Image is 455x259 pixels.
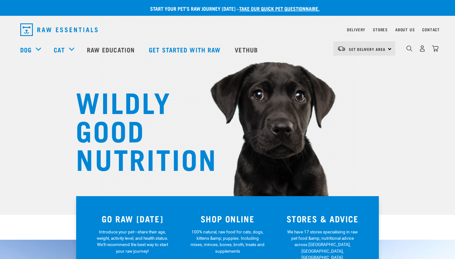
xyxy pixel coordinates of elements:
[89,214,176,224] h3: GO RAW [DATE]
[191,229,265,255] p: 100% natural, raw food for cats, dogs, kittens &amp; puppies. Including mixes, minces, bones, bro...
[20,45,32,54] a: Dog
[419,45,426,52] img: user.png
[54,45,64,54] a: Cat
[228,37,266,62] a: Vethub
[373,28,388,31] a: Stores
[20,23,98,36] img: Raw Essentials Logo
[76,87,202,172] h1: WILDLY GOOD NUTRITION
[81,37,143,62] a: Raw Education
[337,46,346,51] img: van-moving.png
[239,7,319,10] a: take our quick pet questionnaire.
[95,229,170,255] p: Introduce your pet—share their age, weight, activity level, and health status. We'll recommend th...
[15,21,440,39] nav: dropdown navigation
[395,28,415,31] a: About Us
[184,214,271,224] h3: SHOP ONLINE
[432,45,439,52] img: home-icon@2x.png
[143,37,228,62] a: Get started with Raw
[406,45,412,51] img: home-icon-1@2x.png
[279,214,366,224] h3: STORES & ADVICE
[349,48,385,50] span: Set Delivery Area
[347,28,365,31] a: Delivery
[422,28,440,31] a: Contact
